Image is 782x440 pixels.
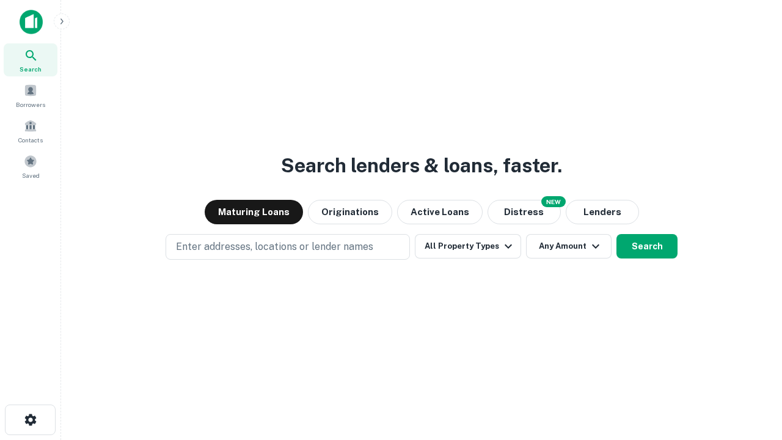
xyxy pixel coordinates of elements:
[488,200,561,224] button: Search distressed loans with lien and other non-mortgage details.
[166,234,410,260] button: Enter addresses, locations or lender names
[18,135,43,145] span: Contacts
[616,234,678,258] button: Search
[721,342,782,401] iframe: Chat Widget
[541,196,566,207] div: NEW
[205,200,303,224] button: Maturing Loans
[4,79,57,112] a: Borrowers
[176,240,373,254] p: Enter addresses, locations or lender names
[281,151,562,180] h3: Search lenders & loans, faster.
[4,150,57,183] a: Saved
[397,200,483,224] button: Active Loans
[4,114,57,147] a: Contacts
[20,64,42,74] span: Search
[566,200,639,224] button: Lenders
[415,234,521,258] button: All Property Types
[22,170,40,180] span: Saved
[20,10,43,34] img: capitalize-icon.png
[526,234,612,258] button: Any Amount
[308,200,392,224] button: Originations
[4,43,57,76] a: Search
[16,100,45,109] span: Borrowers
